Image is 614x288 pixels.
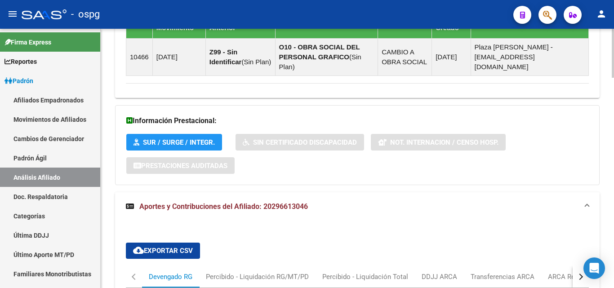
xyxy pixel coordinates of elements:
mat-icon: menu [7,9,18,19]
div: Percibido - Liquidación RG/MT/PD [206,272,309,282]
mat-icon: person [596,9,607,19]
td: [DATE] [432,38,471,75]
div: Open Intercom Messenger [583,257,605,279]
td: Plaza [PERSON_NAME] - [EMAIL_ADDRESS][DOMAIN_NAME] [471,38,588,75]
h3: Información Prestacional: [126,115,588,127]
span: SUR / SURGE / INTEGR. [143,138,215,146]
button: Exportar CSV [126,243,200,259]
div: Transferencias ARCA [471,272,534,282]
td: 10466 [126,38,153,75]
button: SUR / SURGE / INTEGR. [126,134,222,151]
td: ( ) [275,38,378,75]
strong: Z99 - Sin Identificar [209,48,242,66]
span: - ospg [71,4,100,24]
mat-expansion-panel-header: Aportes y Contribuciones del Afiliado: 20296613046 [115,192,600,221]
span: Padrón [4,76,33,86]
mat-icon: cloud_download [133,245,144,256]
div: Devengado RG [149,272,192,282]
button: Prestaciones Auditadas [126,157,235,174]
td: ( ) [205,38,275,75]
td: [DATE] [152,38,205,75]
span: Not. Internacion / Censo Hosp. [390,138,498,146]
button: Not. Internacion / Censo Hosp. [371,134,506,151]
span: Prestaciones Auditadas [141,162,227,170]
span: Sin Plan [244,58,269,66]
span: Exportar CSV [133,247,193,255]
span: Firma Express [4,37,51,47]
div: Percibido - Liquidación Total [322,272,408,282]
button: Sin Certificado Discapacidad [236,134,364,151]
span: Reportes [4,57,37,66]
div: DDJJ ARCA [422,272,457,282]
strong: O10 - OBRA SOCIAL DEL PERSONAL GRAFICO [279,43,360,61]
span: Sin Certificado Discapacidad [253,138,357,146]
td: CAMBIO A OBRA SOCIAL [378,38,432,75]
span: Aportes y Contribuciones del Afiliado: 20296613046 [139,202,308,211]
span: Sin Plan [279,53,361,71]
